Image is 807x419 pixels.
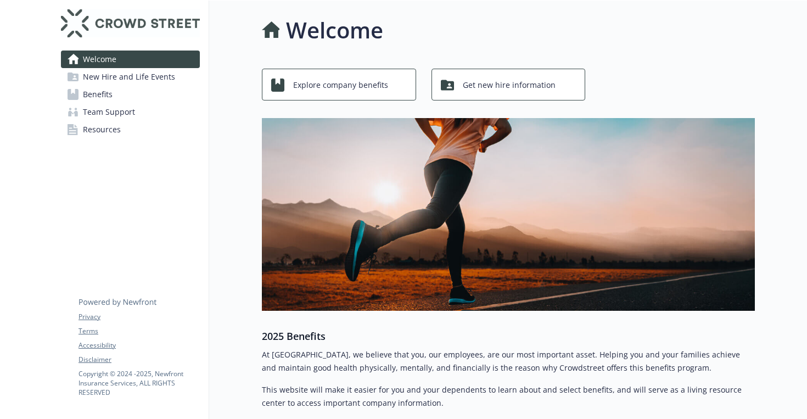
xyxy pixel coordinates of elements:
span: New Hire and Life Events [83,68,175,86]
a: Welcome [61,51,200,68]
p: Copyright © 2024 - 2025 , Newfront Insurance Services, ALL RIGHTS RESERVED [79,369,199,397]
a: Terms [79,326,199,336]
span: Welcome [83,51,116,68]
a: New Hire and Life Events [61,68,200,86]
span: Benefits [83,86,113,103]
span: Resources [83,121,121,138]
a: Team Support [61,103,200,121]
span: Get new hire information [463,75,556,96]
a: Accessibility [79,340,199,350]
h3: 2025 Benefits [262,328,755,344]
a: Benefits [61,86,200,103]
p: This website will make it easier for you and your dependents to learn about and select benefits, ... [262,383,755,410]
p: At [GEOGRAPHIC_DATA], we believe that you, our employees, are our most important asset. Helping y... [262,348,755,375]
span: Team Support [83,103,135,121]
button: Get new hire information [431,69,586,100]
img: overview page banner [262,118,755,311]
span: Explore company benefits [293,75,388,96]
a: Disclaimer [79,355,199,365]
a: Privacy [79,312,199,322]
a: Resources [61,121,200,138]
h1: Welcome [286,14,383,47]
button: Explore company benefits [262,69,416,100]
